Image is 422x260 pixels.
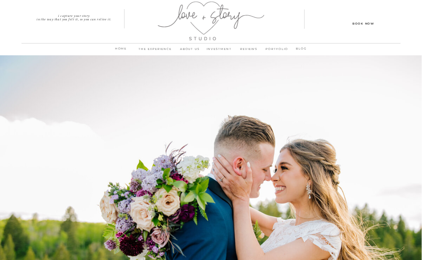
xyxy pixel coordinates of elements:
[135,46,175,56] a: THE EXPERIENCE
[23,14,124,19] p: I capture your story in the way that you felt it, so you can relive it.
[332,21,395,26] a: Book Now
[204,46,234,56] a: INVESTMENT
[292,46,310,52] a: BLOG
[23,14,124,19] a: I capture your storyin the way that you felt it, so you can relive it.
[175,46,204,56] a: ABOUT us
[234,46,264,56] a: REVIEWS
[264,46,290,56] a: PORTFOLIO
[112,46,130,56] a: home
